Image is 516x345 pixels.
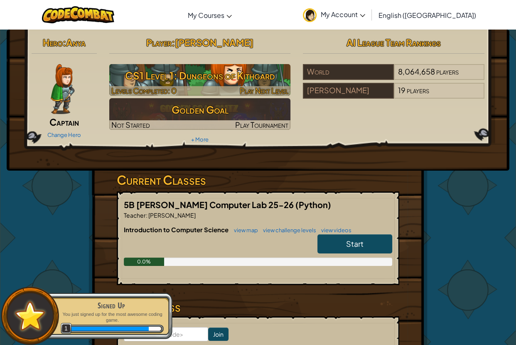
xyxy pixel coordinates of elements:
a: view map [230,227,258,233]
span: [PERSON_NAME] [147,211,196,219]
span: Start [346,239,364,248]
span: players [436,67,459,76]
div: Signed Up [59,300,164,311]
p: You just signed up for the most awesome coding game. [59,311,164,323]
a: + More [191,136,209,143]
img: Golden Goal [109,98,291,130]
span: Play Next Level [240,86,288,95]
a: Play Next Level [109,64,291,96]
span: (Python) [295,199,331,210]
img: default.png [11,297,49,334]
img: captain-pose.png [51,64,74,114]
a: My Account [299,2,369,28]
h3: Golden Goal [109,100,291,119]
span: Play Tournament [235,120,288,129]
img: CodeCombat logo [42,6,115,23]
span: Introduction to Computer Science [124,226,230,233]
span: Player [146,37,172,48]
span: AI League Team Rankings [346,37,441,48]
span: My Courses [188,11,224,20]
span: Levels Completed: 0 [111,86,177,95]
span: Hero [43,37,63,48]
span: : [172,37,175,48]
h3: Current Classes [117,171,399,189]
span: players [407,85,429,95]
span: Not Started [111,120,150,129]
a: English ([GEOGRAPHIC_DATA]) [374,4,480,26]
span: [PERSON_NAME] [175,37,253,48]
span: Captain [49,116,79,128]
div: 0.0% [124,258,164,266]
a: view challenge levels [259,227,316,233]
a: My Courses [184,4,236,26]
img: avatar [303,8,317,22]
span: Anya [66,37,86,48]
a: Change Hero [47,132,81,138]
div: [PERSON_NAME] [303,83,393,99]
span: 8,064,658 [398,67,435,76]
span: 5B [PERSON_NAME] Computer Lab 25-26 [124,199,295,210]
span: : [146,211,147,219]
a: Golden GoalNot StartedPlay Tournament [109,98,291,130]
a: World8,064,658players [303,72,484,82]
h3: Join a Class [117,298,399,316]
a: view videos [317,227,351,233]
span: Teacher [124,211,146,219]
span: 19 [398,85,405,95]
img: CS1 Level 1: Dungeons of Kithgard [109,64,291,96]
span: : [63,37,66,48]
span: 1 [61,323,72,334]
span: English ([GEOGRAPHIC_DATA]) [378,11,476,20]
input: Join [208,328,229,341]
a: [PERSON_NAME]19players [303,91,484,100]
span: My Account [321,10,365,19]
h3: CS1 Level 1: Dungeons of Kithgard [109,66,291,85]
div: World [303,64,393,80]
